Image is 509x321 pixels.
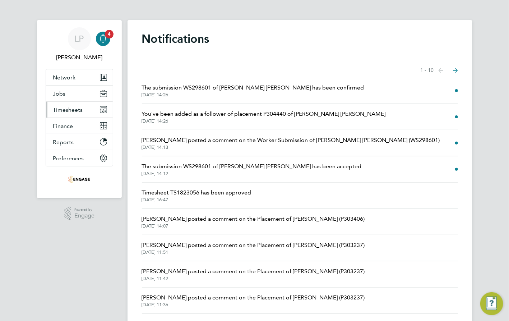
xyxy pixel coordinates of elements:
nav: Select page of notifications list [421,63,458,78]
span: [PERSON_NAME] posted a comment on the Worker Submission of [PERSON_NAME] [PERSON_NAME] (WS298601) [142,136,440,145]
button: Reports [46,134,113,150]
span: LP [75,34,84,43]
span: [DATE] 11:36 [142,302,365,308]
span: [DATE] 14:26 [142,92,364,98]
nav: Main navigation [37,20,122,198]
span: [DATE] 11:42 [142,276,365,281]
button: Engage Resource Center [480,292,503,315]
span: Lowenna Pollard [46,53,113,62]
span: Engage [74,213,94,219]
a: Powered byEngage [64,207,94,220]
a: Timesheet TS1823056 has been approved[DATE] 16:47 [142,188,251,203]
span: [DATE] 14:13 [142,145,440,150]
span: [DATE] 14:07 [142,223,365,229]
a: The submission WS298601 of [PERSON_NAME] [PERSON_NAME] has been confirmed[DATE] 14:26 [142,83,364,98]
span: [PERSON_NAME] posted a comment on the Placement of [PERSON_NAME] (P303406) [142,215,365,223]
a: [PERSON_NAME] posted a comment on the Placement of [PERSON_NAME] (P303237)[DATE] 11:51 [142,241,365,255]
span: Powered by [74,207,94,213]
span: 4 [105,30,114,38]
span: [DATE] 14:12 [142,171,362,176]
span: [PERSON_NAME] posted a comment on the Placement of [PERSON_NAME] (P303237) [142,267,365,276]
h1: Notifications [142,32,458,46]
span: You've been added as a follower of placement P304440 of [PERSON_NAME] [PERSON_NAME] [142,110,386,118]
span: [DATE] 16:47 [142,197,251,203]
span: Reports [53,139,74,146]
span: [PERSON_NAME] posted a comment on the Placement of [PERSON_NAME] (P303237) [142,241,365,249]
span: The submission WS298601 of [PERSON_NAME] [PERSON_NAME] has been accepted [142,162,362,171]
span: Timesheet TS1823056 has been approved [142,188,251,197]
button: Preferences [46,150,113,166]
a: Go to home page [46,174,113,185]
button: Finance [46,118,113,134]
a: [PERSON_NAME] posted a comment on the Placement of [PERSON_NAME] (P303406)[DATE] 14:07 [142,215,365,229]
span: [DATE] 14:26 [142,118,386,124]
a: LP[PERSON_NAME] [46,27,113,62]
a: [PERSON_NAME] posted a comment on the Placement of [PERSON_NAME] (P303237)[DATE] 11:42 [142,267,365,281]
a: You've been added as a follower of placement P304440 of [PERSON_NAME] [PERSON_NAME][DATE] 14:26 [142,110,386,124]
span: [DATE] 11:51 [142,249,365,255]
span: Preferences [53,155,84,162]
button: Timesheets [46,102,113,118]
img: omniapeople-logo-retina.png [68,174,90,185]
span: The submission WS298601 of [PERSON_NAME] [PERSON_NAME] has been confirmed [142,83,364,92]
span: [PERSON_NAME] posted a comment on the Placement of [PERSON_NAME] (P303237) [142,293,365,302]
span: Network [53,74,76,81]
a: 4 [96,27,110,50]
button: Jobs [46,86,113,101]
span: Finance [53,123,73,129]
span: Timesheets [53,106,83,113]
span: Jobs [53,90,66,97]
a: [PERSON_NAME] posted a comment on the Worker Submission of [PERSON_NAME] [PERSON_NAME] (WS298601)... [142,136,440,150]
span: 1 - 10 [421,67,434,74]
a: The submission WS298601 of [PERSON_NAME] [PERSON_NAME] has been accepted[DATE] 14:12 [142,162,362,176]
a: [PERSON_NAME] posted a comment on the Placement of [PERSON_NAME] (P303237)[DATE] 11:36 [142,293,365,308]
button: Network [46,69,113,85]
